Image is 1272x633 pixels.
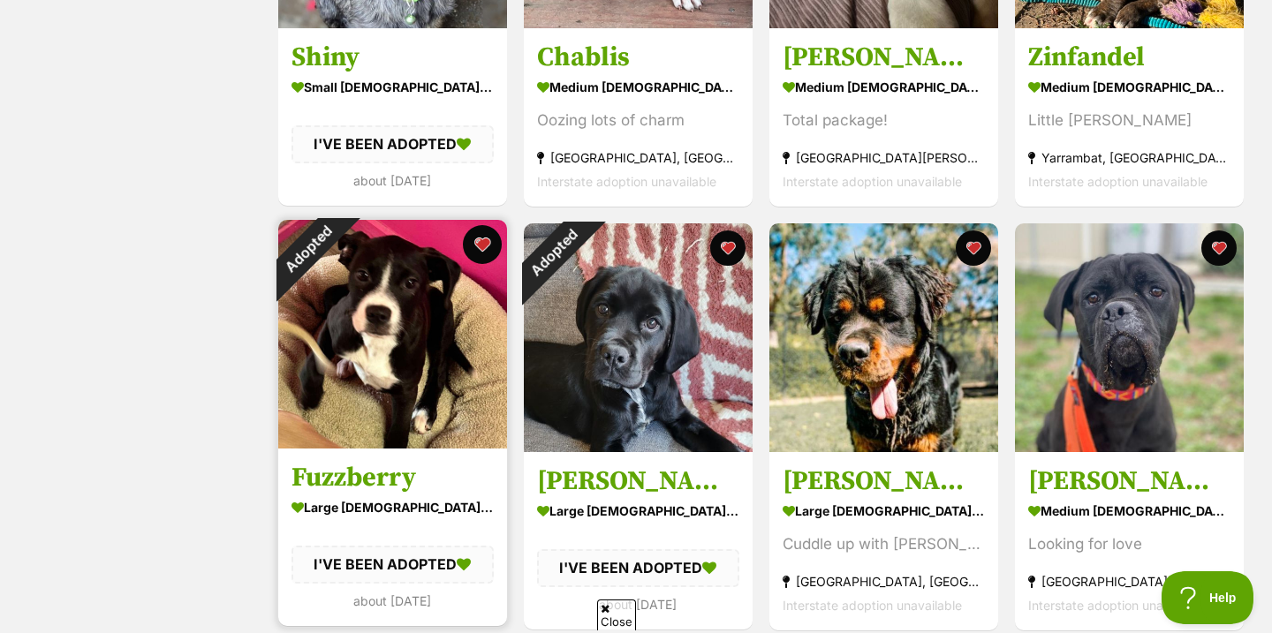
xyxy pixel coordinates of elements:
div: large [DEMOGRAPHIC_DATA] Dog [783,498,985,524]
div: [GEOGRAPHIC_DATA], [GEOGRAPHIC_DATA] [783,569,985,593]
div: about [DATE] [291,168,494,192]
div: medium [DEMOGRAPHIC_DATA] Dog [1028,498,1230,524]
div: Yarrambat, [GEOGRAPHIC_DATA] [1028,146,1230,170]
button: favourite [710,230,746,266]
a: [PERSON_NAME] large [DEMOGRAPHIC_DATA] Dog Cuddle up with [PERSON_NAME] [GEOGRAPHIC_DATA], [GEOGR... [769,451,998,630]
div: Cuddle up with [PERSON_NAME] [783,532,985,556]
div: medium [DEMOGRAPHIC_DATA] Dog [1028,74,1230,100]
h3: Fuzzberry [291,461,494,494]
div: medium [DEMOGRAPHIC_DATA] Dog [537,74,739,100]
div: [GEOGRAPHIC_DATA][PERSON_NAME][GEOGRAPHIC_DATA] [783,146,985,170]
img: Keanu [1015,223,1244,452]
div: Total package! [783,109,985,132]
div: Little [PERSON_NAME] [1028,109,1230,132]
div: [GEOGRAPHIC_DATA], [GEOGRAPHIC_DATA] [537,146,739,170]
span: Interstate adoption unavailable [1028,174,1208,189]
h3: [PERSON_NAME] [537,464,739,498]
div: about [DATE] [291,589,494,613]
iframe: Help Scout Beacon - Open [1162,571,1254,624]
span: Close [597,599,636,630]
div: about [DATE] [537,592,739,616]
h3: [PERSON_NAME] [783,464,985,498]
h3: Zinfandel [1028,41,1230,74]
div: Looking for love [1028,532,1230,556]
img: Kozy Falko [769,223,998,452]
a: Adopted [278,434,507,452]
div: I'VE BEEN ADOPTED [537,549,739,586]
div: [GEOGRAPHIC_DATA], [GEOGRAPHIC_DATA] [1028,569,1230,593]
div: Oozing lots of charm [537,109,739,132]
h3: [PERSON_NAME] [783,41,985,74]
a: [PERSON_NAME] large [DEMOGRAPHIC_DATA] Dog I'VE BEEN ADOPTED about [DATE] favourite [524,451,753,629]
a: Fuzzberry large [DEMOGRAPHIC_DATA] Dog I'VE BEEN ADOPTED about [DATE] favourite [278,448,507,625]
div: I'VE BEEN ADOPTED [291,125,494,162]
div: Adopted [501,200,606,305]
a: Zinfandel medium [DEMOGRAPHIC_DATA] Dog Little [PERSON_NAME] Yarrambat, [GEOGRAPHIC_DATA] Interst... [1015,27,1244,207]
button: favourite [463,225,502,264]
div: large [DEMOGRAPHIC_DATA] Dog [291,494,494,520]
a: [PERSON_NAME] medium [DEMOGRAPHIC_DATA] Dog Looking for love [GEOGRAPHIC_DATA], [GEOGRAPHIC_DATA]... [1015,451,1244,630]
h3: Chablis [537,41,739,74]
span: Interstate adoption unavailable [1028,598,1208,613]
span: Interstate adoption unavailable [537,174,716,189]
h3: Shiny [291,41,494,74]
div: large [DEMOGRAPHIC_DATA] Dog [537,498,739,524]
h3: [PERSON_NAME] [1028,464,1230,498]
span: Interstate adoption unavailable [783,174,962,189]
div: Adopted [255,197,360,302]
a: [PERSON_NAME] medium [DEMOGRAPHIC_DATA] Dog Total package! [GEOGRAPHIC_DATA][PERSON_NAME][GEOGRAP... [769,27,998,207]
div: I'VE BEEN ADOPTED [291,546,494,583]
button: favourite [1201,230,1237,266]
div: medium [DEMOGRAPHIC_DATA] Dog [783,74,985,100]
img: Audrey [524,223,753,452]
a: Adopted [524,438,753,456]
div: small [DEMOGRAPHIC_DATA] Dog [291,74,494,100]
span: Interstate adoption unavailable [783,598,962,613]
button: favourite [956,230,991,266]
img: Fuzzberry [278,220,507,448]
a: Shiny small [DEMOGRAPHIC_DATA] Dog I'VE BEEN ADOPTED about [DATE] favourite [278,27,507,205]
a: Chablis medium [DEMOGRAPHIC_DATA] Dog Oozing lots of charm [GEOGRAPHIC_DATA], [GEOGRAPHIC_DATA] I... [524,27,753,207]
